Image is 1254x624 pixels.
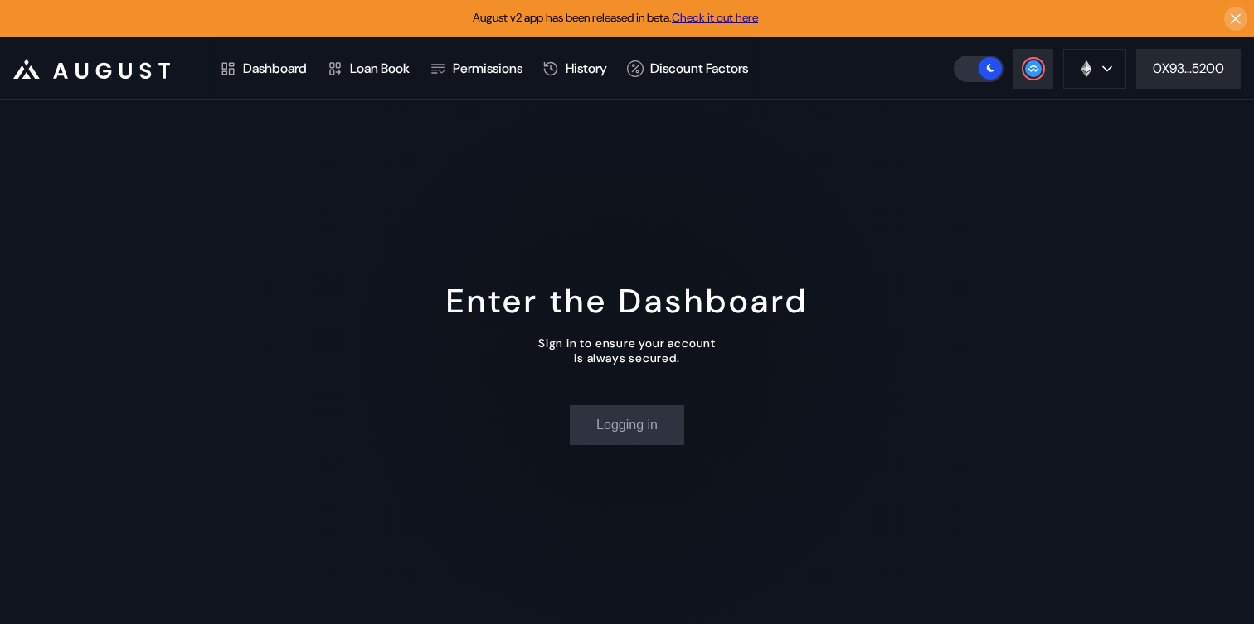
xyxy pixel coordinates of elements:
button: Logging in [570,405,684,445]
div: Permissions [453,60,522,77]
span: August v2 app has been released in beta. [473,10,758,25]
a: Dashboard [210,38,317,99]
a: History [532,38,617,99]
a: Permissions [420,38,532,99]
div: Enter the Dashboard [446,279,809,322]
div: Sign in to ensure your account is always secured. [538,336,716,365]
a: Discount Factors [617,38,758,99]
button: chain logo [1063,49,1126,89]
a: Loan Book [317,38,420,99]
div: 0X93...5200 [1153,60,1224,77]
button: 0X93...5200 [1136,49,1241,89]
a: Check it out here [672,10,758,25]
div: History [566,60,607,77]
div: Dashboard [243,60,307,77]
div: Loan Book [350,60,410,77]
img: chain logo [1077,60,1096,78]
div: Discount Factors [650,60,748,77]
